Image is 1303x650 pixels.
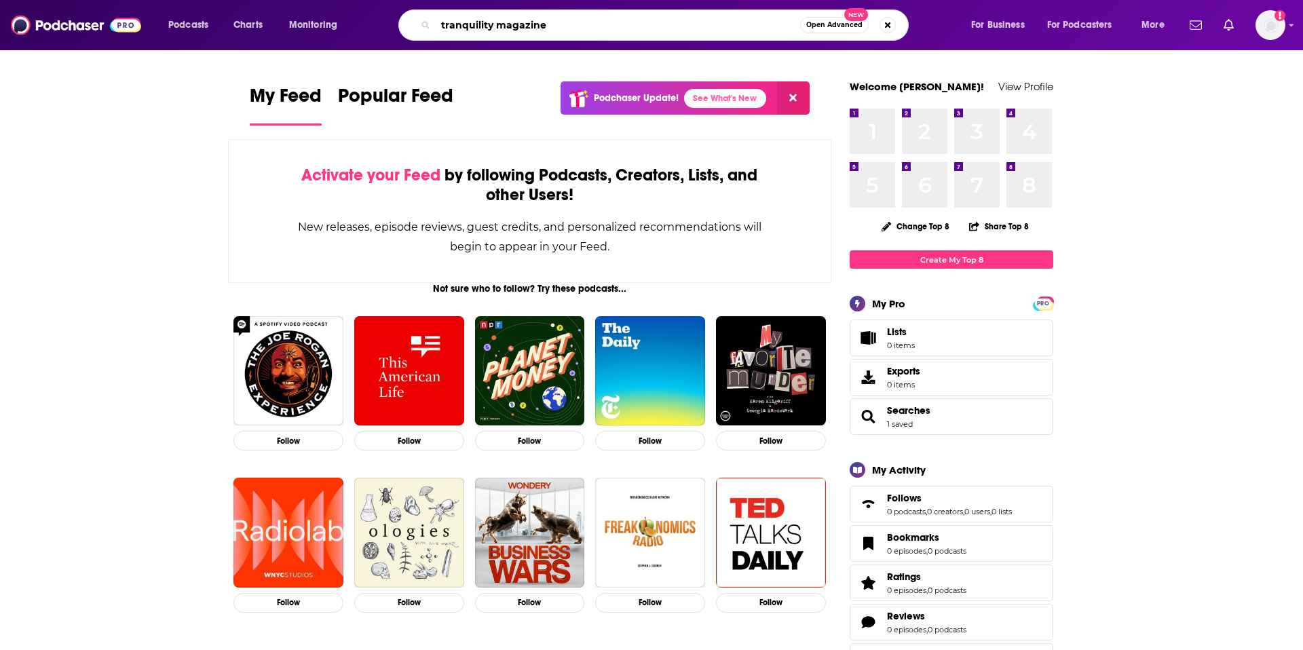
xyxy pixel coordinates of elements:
img: This American Life [354,316,464,426]
div: Search podcasts, credits, & more... [411,9,922,41]
a: Podchaser - Follow, Share and Rate Podcasts [11,12,141,38]
img: Planet Money [475,316,585,426]
img: Business Wars [475,478,585,588]
button: open menu [1038,14,1132,36]
a: Bookmarks [854,534,882,553]
span: For Business [971,16,1025,35]
a: 0 episodes [887,546,926,556]
a: 0 episodes [887,586,926,595]
span: Lists [887,326,907,338]
a: Radiolab [233,478,343,588]
span: Reviews [850,604,1053,641]
img: My Favorite Murder with Karen Kilgariff and Georgia Hardstark [716,316,826,426]
a: See What's New [684,89,766,108]
a: 0 podcasts [928,586,966,595]
span: New [844,8,869,21]
a: Popular Feed [338,84,453,126]
a: Welcome [PERSON_NAME]! [850,80,984,93]
span: Reviews [887,610,925,622]
a: Follows [854,495,882,514]
span: My Feed [250,84,322,115]
span: For Podcasters [1047,16,1112,35]
a: View Profile [998,80,1053,93]
span: Logged in as N0elleB7 [1255,10,1285,40]
button: Follow [595,431,705,451]
a: Show notifications dropdown [1218,14,1239,37]
span: , [990,507,992,516]
button: open menu [962,14,1042,36]
span: Monitoring [289,16,337,35]
a: Bookmarks [887,531,966,543]
span: Open Advanced [806,22,863,28]
a: Ratings [887,571,966,583]
span: Follows [850,486,1053,522]
div: My Activity [872,463,926,476]
a: 0 creators [927,507,963,516]
a: Follows [887,492,1012,504]
span: Podcasts [168,16,208,35]
button: Follow [716,593,826,613]
a: Reviews [854,613,882,632]
span: 0 items [887,380,920,389]
button: Share Top 8 [968,213,1030,240]
span: Exports [887,365,920,377]
a: 0 podcasts [928,625,966,634]
a: Create My Top 8 [850,250,1053,269]
img: User Profile [1255,10,1285,40]
div: My Pro [872,297,905,310]
span: PRO [1035,299,1051,309]
span: Searches [850,398,1053,435]
div: Not sure who to follow? Try these podcasts... [228,283,831,294]
img: Ologies with Alie Ward [354,478,464,588]
span: Lists [887,326,915,338]
span: , [926,546,928,556]
span: Bookmarks [850,525,1053,562]
a: TED Talks Daily [716,478,826,588]
span: Exports [854,368,882,387]
span: Charts [233,16,263,35]
span: Ratings [850,565,1053,601]
a: Reviews [887,610,966,622]
div: New releases, episode reviews, guest credits, and personalized recommendations will begin to appe... [297,217,763,256]
a: Ratings [854,573,882,592]
a: 0 podcasts [928,546,966,556]
a: Exports [850,359,1053,396]
a: 0 users [964,507,990,516]
svg: Add a profile image [1274,10,1285,21]
button: Follow [595,593,705,613]
span: Lists [854,328,882,347]
button: Open AdvancedNew [800,17,869,33]
button: Follow [354,593,464,613]
button: Follow [233,593,343,613]
span: Follows [887,492,922,504]
div: by following Podcasts, Creators, Lists, and other Users! [297,166,763,205]
button: Follow [233,431,343,451]
a: 1 saved [887,419,913,429]
span: , [963,507,964,516]
a: Lists [850,320,1053,356]
button: open menu [159,14,226,36]
span: Ratings [887,571,921,583]
span: , [926,507,927,516]
button: Change Top 8 [873,218,958,235]
img: The Daily [595,316,705,426]
img: Freakonomics Radio [595,478,705,588]
a: Show notifications dropdown [1184,14,1207,37]
a: Charts [225,14,271,36]
button: Follow [354,431,464,451]
a: Searches [887,404,930,417]
a: 0 podcasts [887,507,926,516]
p: Podchaser Update! [594,92,679,104]
button: Follow [716,431,826,451]
span: More [1141,16,1165,35]
span: Popular Feed [338,84,453,115]
a: PRO [1035,298,1051,308]
span: , [926,586,928,595]
span: Bookmarks [887,531,939,543]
